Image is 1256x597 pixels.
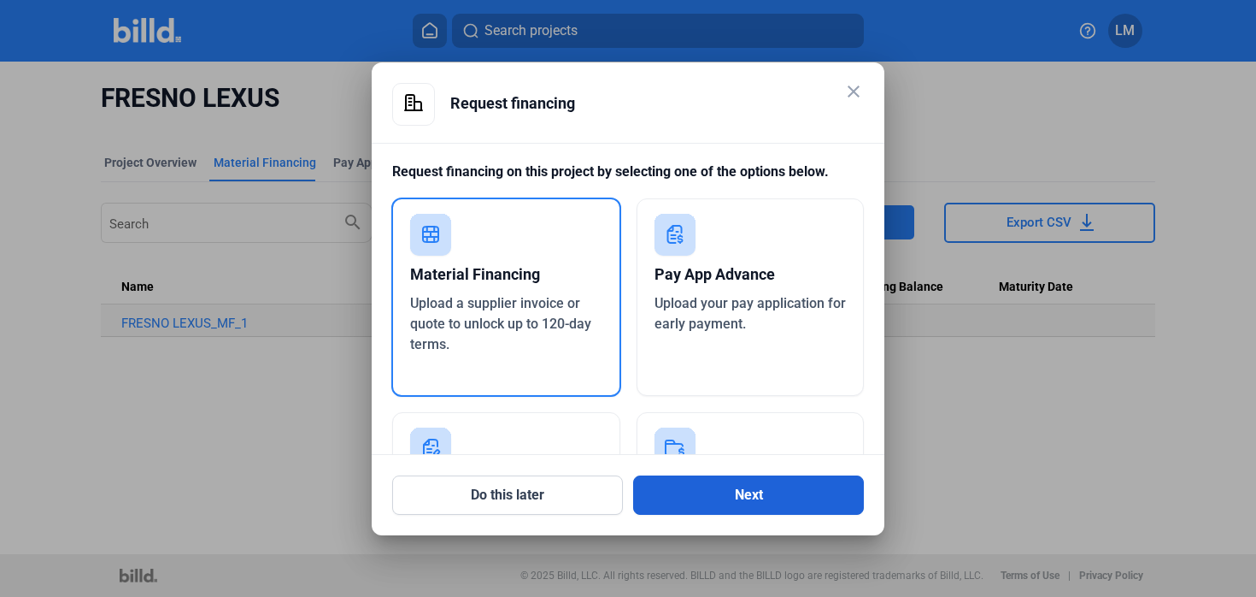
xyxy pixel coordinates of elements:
span: Upload your pay application for early payment. [654,295,846,332]
div: Request financing on this project by selecting one of the options below. [392,162,864,198]
div: Pay App Advance [654,256,847,293]
span: Upload a supplier invoice or quote to unlock up to 120-day terms. [410,295,591,352]
button: Next [633,476,864,515]
button: Do this later [392,476,623,515]
div: Request financing [450,83,864,124]
mat-icon: close [843,81,864,102]
div: Material Financing [410,256,602,293]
